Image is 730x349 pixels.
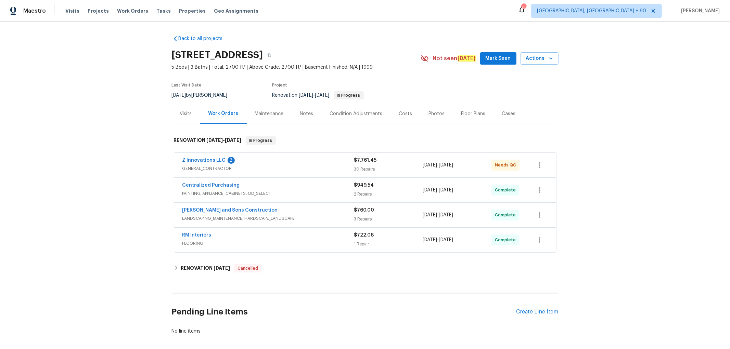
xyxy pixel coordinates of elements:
[354,166,423,173] div: 30 Repairs
[207,138,242,143] span: -
[315,93,330,98] span: [DATE]
[299,93,313,98] span: [DATE]
[458,55,476,62] em: [DATE]
[526,54,553,63] span: Actions
[172,91,236,99] div: by [PERSON_NAME]
[172,35,238,42] a: Back to all projects
[423,187,453,193] span: -
[439,188,453,192] span: [DATE]
[439,238,453,242] span: [DATE]
[486,54,511,63] span: Mark Seen
[423,238,437,242] span: [DATE]
[225,138,242,143] span: [DATE]
[181,264,230,272] h6: RENOVATION
[495,187,518,193] span: Complete
[495,237,518,243] span: Complete
[439,213,453,217] span: [DATE]
[182,165,354,172] span: GENERAL_CONTRACTOR
[65,8,79,14] span: Visits
[423,163,437,167] span: [DATE]
[246,137,275,144] span: In Progress
[182,240,354,247] span: FLOORING
[172,296,516,328] h2: Pending Line Items
[399,110,412,117] div: Costs
[214,266,230,270] span: [DATE]
[182,190,354,197] span: PAINTING, APPLIANCE, CABINETS, OD_SELECT
[208,110,239,117] div: Work Orders
[272,93,364,98] span: Renovation
[521,52,559,65] button: Actions
[423,212,453,218] span: -
[423,237,453,243] span: -
[182,233,212,238] a: RM Interiors
[182,183,240,188] a: Centralized Purchasing
[300,110,313,117] div: Notes
[354,216,423,223] div: 3 Repairs
[263,49,276,61] button: Copy Address
[172,260,559,277] div: RENOVATION [DATE]Cancelled
[516,309,559,315] div: Create Line Item
[334,93,363,97] span: In Progress
[88,8,109,14] span: Projects
[235,265,261,272] span: Cancelled
[495,162,519,169] span: Needs QC
[255,110,284,117] div: Maintenance
[330,110,383,117] div: Condition Adjustments
[272,83,287,87] span: Project
[423,213,437,217] span: [DATE]
[228,157,235,164] div: 2
[182,158,226,163] a: Z Innovations LLC
[117,8,148,14] span: Work Orders
[172,64,421,71] span: 5 Beds | 3 Baths | Total: 2700 ft² | Above Grade: 2700 ft² | Basement Finished: N/A | 1999
[521,4,526,11] div: 735
[156,9,171,13] span: Tasks
[354,233,374,238] span: $722.08
[182,215,354,222] span: LANDSCAPING_MAINTENANCE, HARDSCAPE_LANDSCAPE
[172,328,559,335] div: No line items.
[23,8,46,14] span: Maestro
[495,212,518,218] span: Complete
[354,158,377,163] span: $7,761.45
[502,110,516,117] div: Cases
[180,110,192,117] div: Visits
[354,183,374,188] span: $949.54
[354,241,423,247] div: 1 Repair
[174,136,242,145] h6: RENOVATION
[461,110,486,117] div: Floor Plans
[423,188,437,192] span: [DATE]
[354,208,374,213] span: $760.00
[537,8,646,14] span: [GEOGRAPHIC_DATA], [GEOGRAPHIC_DATA] + 60
[214,8,258,14] span: Geo Assignments
[433,55,476,62] span: Not seen
[179,8,206,14] span: Properties
[172,93,186,98] span: [DATE]
[182,208,278,213] a: [PERSON_NAME] and Sons Construction
[172,52,263,58] h2: [STREET_ADDRESS]
[354,191,423,198] div: 2 Repairs
[207,138,223,143] span: [DATE]
[439,163,453,167] span: [DATE]
[429,110,445,117] div: Photos
[678,8,720,14] span: [PERSON_NAME]
[172,130,559,151] div: RENOVATION [DATE]-[DATE]In Progress
[172,83,202,87] span: Last Visit Date
[299,93,330,98] span: -
[480,52,516,65] button: Mark Seen
[423,162,453,169] span: -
